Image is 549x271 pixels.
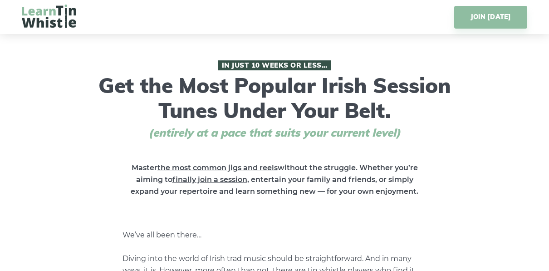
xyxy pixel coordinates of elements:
[131,163,418,196] strong: Master without the struggle. Whether you’re aiming to , entertain your family and friends, or sim...
[218,60,331,70] span: In Just 10 Weeks or Less…
[172,175,247,184] span: finally join a session
[454,6,527,29] a: JOIN [DATE]
[95,60,454,139] h1: Get the Most Popular Irish Session Tunes Under Your Belt.
[157,163,278,172] span: the most common jigs and reels
[132,126,417,139] span: (entirely at a pace that suits your current level)
[22,5,76,28] img: LearnTinWhistle.com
